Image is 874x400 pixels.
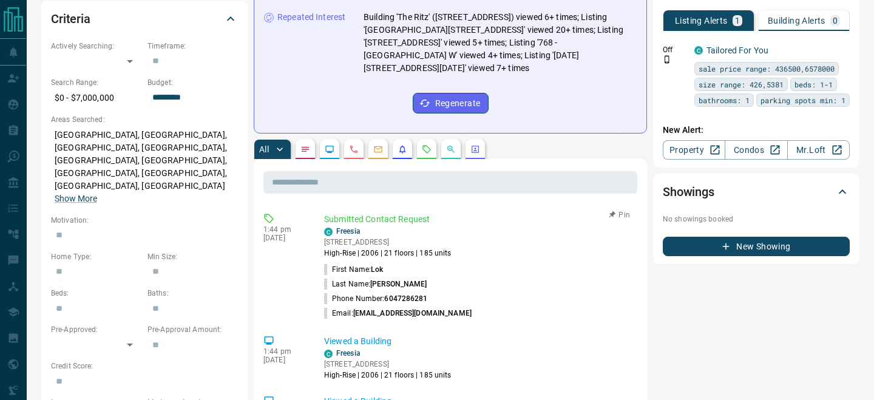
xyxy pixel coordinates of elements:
button: Show More [55,192,97,205]
span: size range: 426,5381 [699,78,784,90]
a: Tailored For You [706,46,768,55]
p: 1:44 pm [263,225,306,234]
p: Min Size: [147,251,238,262]
p: [DATE] [263,356,306,364]
svg: Agent Actions [470,144,480,154]
div: condos.ca [324,350,333,358]
p: 1 [735,16,740,25]
span: 6047286281 [384,294,427,303]
p: [STREET_ADDRESS] [324,359,452,370]
span: [PERSON_NAME] [370,280,427,288]
p: First Name: [324,264,384,275]
p: Listing Alerts [675,16,728,25]
span: sale price range: 436500,6578000 [699,63,835,75]
p: [STREET_ADDRESS] [324,237,452,248]
p: Search Range: [51,77,141,88]
p: Pre-Approved: [51,324,141,335]
p: $0 - $7,000,000 [51,88,141,108]
p: Last Name: [324,279,427,290]
h2: Criteria [51,9,90,29]
svg: Lead Browsing Activity [325,144,334,154]
a: Property [663,140,725,160]
p: Actively Searching: [51,41,141,52]
span: beds: 1-1 [794,78,833,90]
button: Pin [602,209,637,220]
button: New Showing [663,237,850,256]
p: Phone Number: [324,293,428,304]
a: Condos [725,140,787,160]
p: Viewed a Building [324,335,632,348]
svg: Requests [422,144,432,154]
div: Showings [663,177,850,206]
h2: Showings [663,182,714,202]
p: Timeframe: [147,41,238,52]
svg: Notes [300,144,310,154]
p: Credit Score: [51,361,238,371]
svg: Push Notification Only [663,55,671,64]
div: condos.ca [324,228,333,236]
p: Motivation: [51,215,238,226]
span: bathrooms: 1 [699,94,750,106]
svg: Calls [349,144,359,154]
p: No showings booked [663,214,850,225]
p: Home Type: [51,251,141,262]
p: Building Alerts [768,16,825,25]
div: Criteria [51,4,238,33]
p: Email: [324,308,472,319]
div: condos.ca [694,46,703,55]
span: [EMAIL_ADDRESS][DOMAIN_NAME] [353,309,472,317]
p: All [259,145,269,154]
p: Pre-Approval Amount: [147,324,238,335]
svg: Emails [373,144,383,154]
p: [GEOGRAPHIC_DATA], [GEOGRAPHIC_DATA], [GEOGRAPHIC_DATA], [GEOGRAPHIC_DATA], [GEOGRAPHIC_DATA], [G... [51,125,238,209]
svg: Listing Alerts [398,144,407,154]
p: Budget: [147,77,238,88]
p: Beds: [51,288,141,299]
p: 1:44 pm [263,347,306,356]
p: [DATE] [263,234,306,242]
span: parking spots min: 1 [761,94,845,106]
p: High-Rise | 2006 | 21 floors | 185 units [324,248,452,259]
p: Building 'The Ritz' ([STREET_ADDRESS]) viewed 6+ times; Listing '[GEOGRAPHIC_DATA][STREET_ADDRESS... [364,11,637,75]
p: Areas Searched: [51,114,238,125]
p: New Alert: [663,124,850,137]
a: Mr.Loft [787,140,850,160]
a: Freesia [336,349,361,358]
p: Off [663,44,687,55]
p: Baths: [147,288,238,299]
span: Lok [371,265,383,274]
button: Regenerate [413,93,489,114]
p: 0 [833,16,838,25]
p: High-Rise | 2006 | 21 floors | 185 units [324,370,452,381]
p: Repeated Interest [277,11,345,24]
a: Freesia [336,227,361,236]
p: Submitted Contact Request [324,213,632,226]
svg: Opportunities [446,144,456,154]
